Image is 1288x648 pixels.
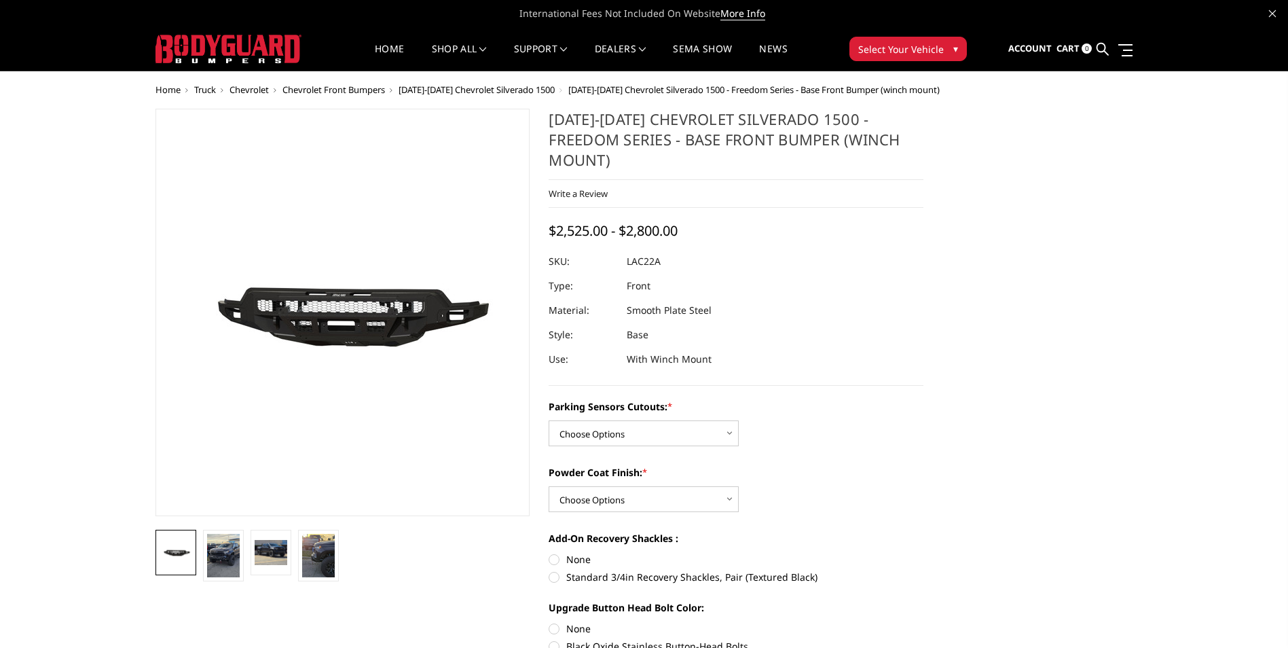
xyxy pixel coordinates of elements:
[549,399,923,414] label: Parking Sensors Cutouts:
[302,534,335,577] img: 2022-2025 Chevrolet Silverado 1500 - Freedom Series - Base Front Bumper (winch mount)
[549,552,923,566] label: None
[549,187,608,200] a: Write a Review
[953,41,958,56] span: ▾
[849,37,967,61] button: Select Your Vehicle
[399,84,555,96] a: [DATE]-[DATE] Chevrolet Silverado 1500
[1056,42,1080,54] span: Cart
[549,109,923,180] h1: [DATE]-[DATE] Chevrolet Silverado 1500 - Freedom Series - Base Front Bumper (winch mount)
[627,347,712,372] dd: With Winch Mount
[549,221,678,240] span: $2,525.00 - $2,800.00
[549,323,617,347] dt: Style:
[155,109,530,516] a: 2022-2025 Chevrolet Silverado 1500 - Freedom Series - Base Front Bumper (winch mount)
[1056,31,1092,67] a: Cart 0
[549,249,617,274] dt: SKU:
[627,323,648,347] dd: Base
[194,84,216,96] a: Truck
[282,84,385,96] a: Chevrolet Front Bumpers
[627,298,712,323] dd: Smooth Plate Steel
[549,570,923,584] label: Standard 3/4in Recovery Shackles, Pair (Textured Black)
[1008,42,1052,54] span: Account
[549,274,617,298] dt: Type:
[255,540,287,564] img: 2022-2025 Chevrolet Silverado 1500 - Freedom Series - Base Front Bumper (winch mount)
[549,465,923,480] label: Powder Coat Finish:
[229,84,269,96] a: Chevrolet
[160,543,192,562] img: 2022-2025 Chevrolet Silverado 1500 - Freedom Series - Base Front Bumper (winch mount)
[549,347,617,372] dt: Use:
[568,84,940,96] span: [DATE]-[DATE] Chevrolet Silverado 1500 - Freedom Series - Base Front Bumper (winch mount)
[549,600,923,615] label: Upgrade Button Head Bolt Color:
[207,534,240,577] img: 2022-2025 Chevrolet Silverado 1500 - Freedom Series - Base Front Bumper (winch mount)
[595,44,646,71] a: Dealers
[673,44,732,71] a: SEMA Show
[549,622,923,636] label: None
[155,35,301,63] img: BODYGUARD BUMPERS
[549,298,617,323] dt: Material:
[627,249,661,274] dd: LAC22A
[627,274,650,298] dd: Front
[549,531,923,545] label: Add-On Recovery Shackles :
[155,84,181,96] a: Home
[1008,31,1052,67] a: Account
[1082,43,1092,54] span: 0
[720,7,765,20] a: More Info
[375,44,404,71] a: Home
[514,44,568,71] a: Support
[432,44,487,71] a: shop all
[858,42,944,56] span: Select Your Vehicle
[759,44,787,71] a: News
